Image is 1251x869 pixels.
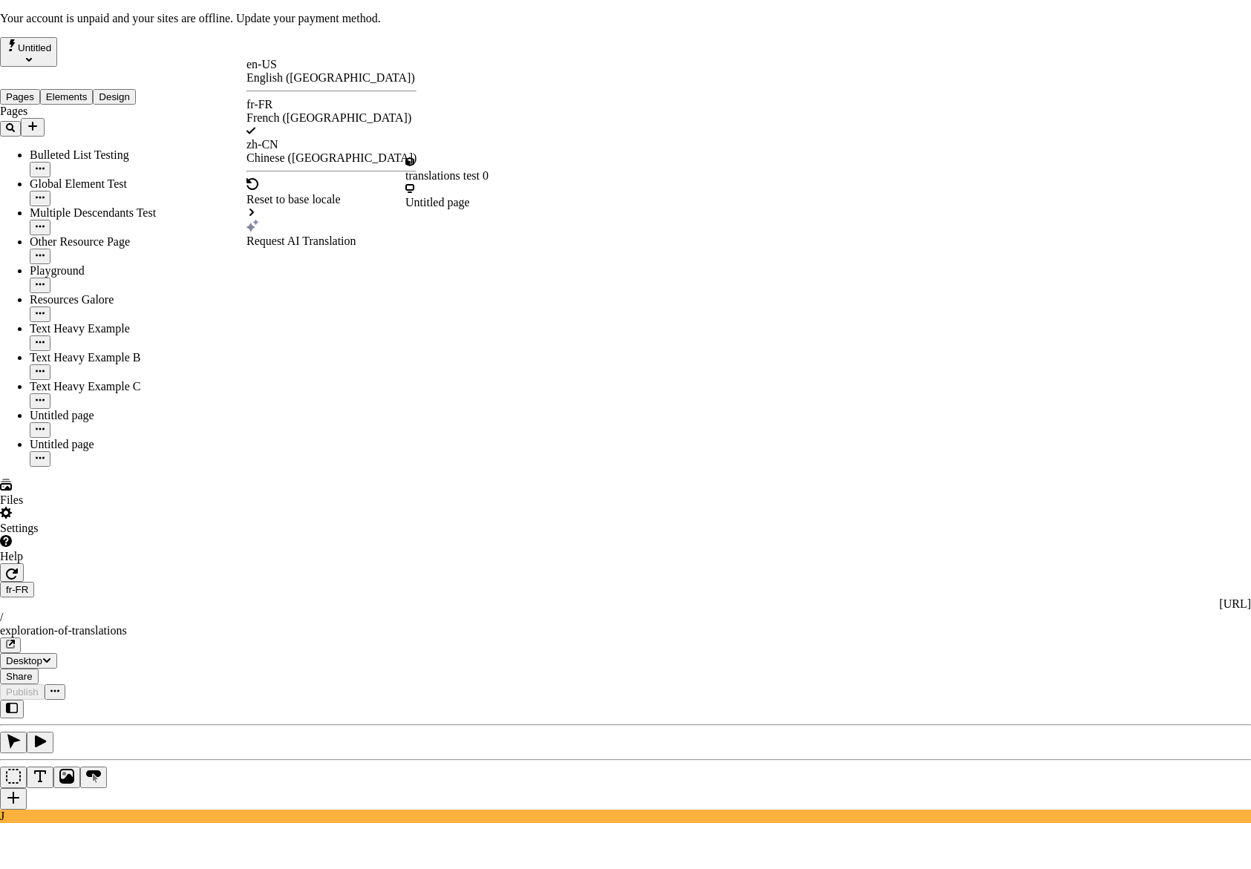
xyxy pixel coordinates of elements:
div: en-US [246,58,417,71]
div: Request AI Translation [246,235,417,248]
div: fr-FR [246,98,417,111]
div: Open locale picker [246,58,417,248]
p: Cookie Test Route [6,12,217,25]
div: Chinese ([GEOGRAPHIC_DATA]) [246,151,417,165]
div: zh-CN [246,138,417,151]
div: Reset to base locale [246,193,417,206]
div: English ([GEOGRAPHIC_DATA]) [246,71,417,85]
div: Untitled page [405,196,489,209]
div: translations test 0 [405,169,489,183]
div: French ([GEOGRAPHIC_DATA]) [246,111,417,125]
